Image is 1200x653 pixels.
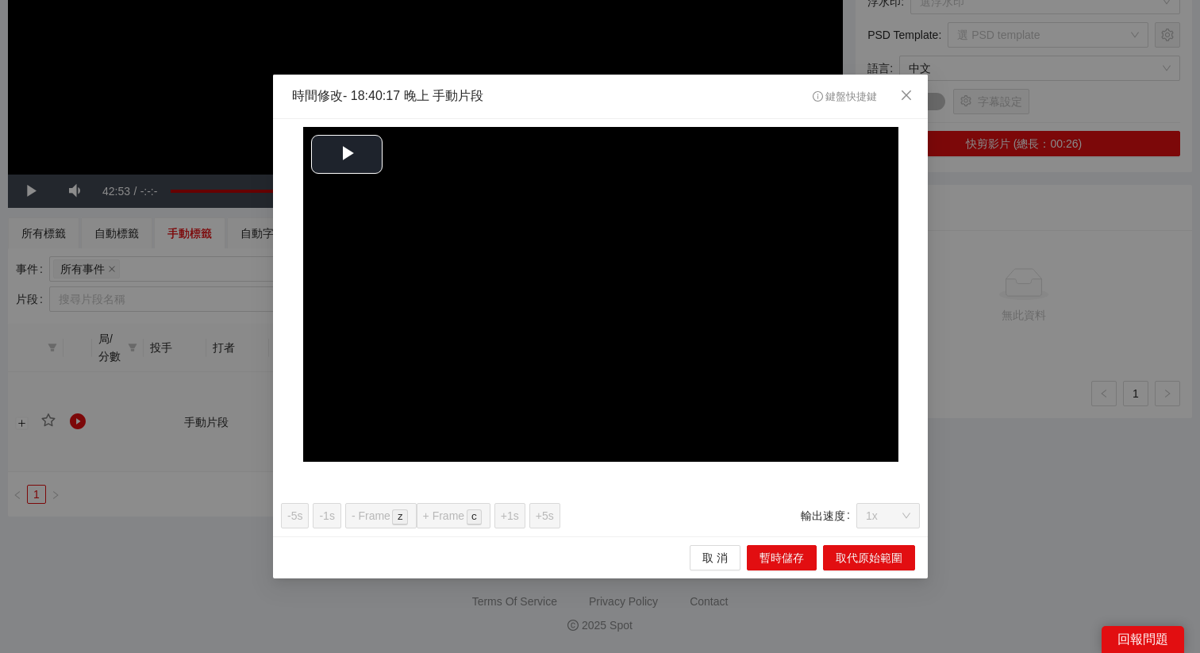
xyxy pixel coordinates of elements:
[690,545,740,570] button: 取 消
[302,127,898,462] div: Video Player
[529,503,560,528] button: +5s
[747,545,817,570] button: 暫時儲存
[702,549,728,567] span: 取 消
[281,503,309,528] button: -5s
[801,503,856,528] label: 輸出速度
[836,549,902,567] span: 取代原始範圍
[812,91,876,102] span: 鍵盤快捷鍵
[292,87,483,106] div: 時間修改 - 18:40:17 晚上 手動片段
[823,545,915,570] button: 取代原始範圍
[900,89,913,102] span: close
[760,549,804,567] span: 暫時儲存
[416,503,490,528] button: + Framec
[344,503,416,528] button: - Framez
[494,503,525,528] button: +1s
[885,75,928,117] button: Close
[866,504,910,528] span: 1x
[310,135,382,174] button: Play Video
[313,503,340,528] button: -1s
[1102,626,1184,653] div: 回報問題
[812,91,822,102] span: info-circle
